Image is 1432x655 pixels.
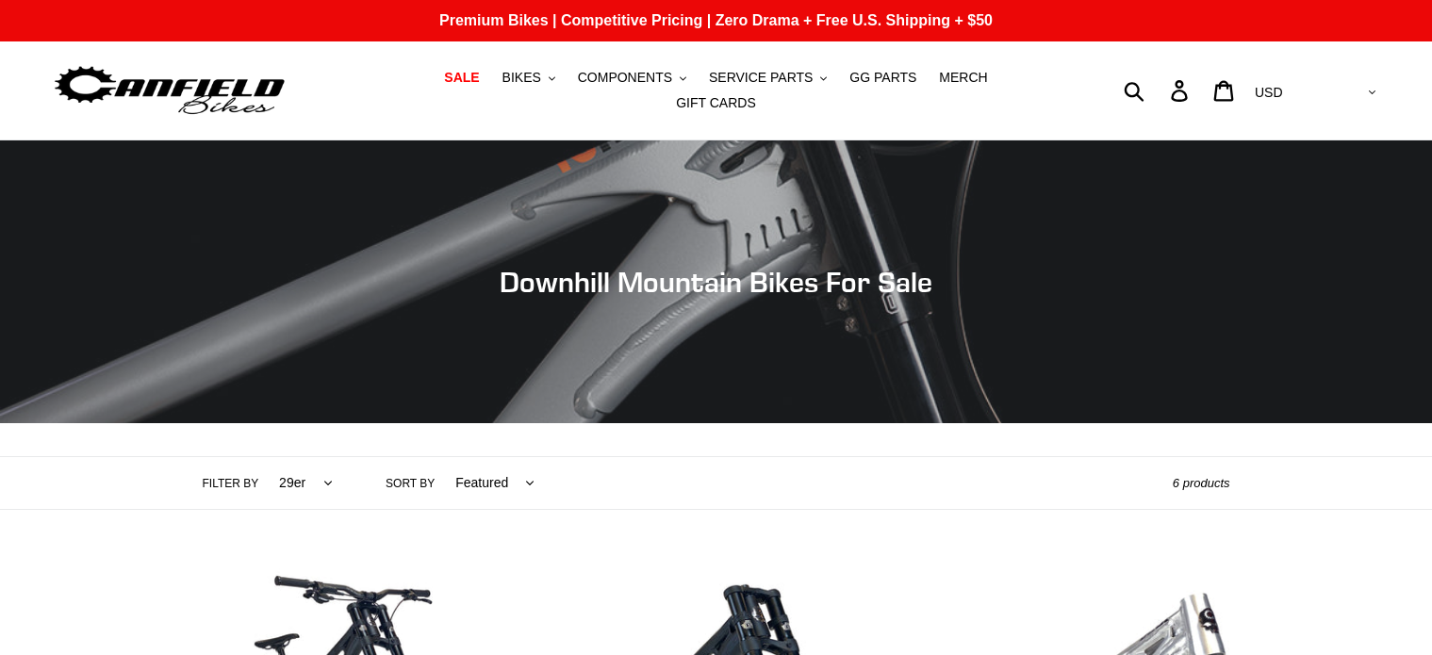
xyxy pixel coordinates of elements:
label: Filter by [203,475,259,492]
span: MERCH [939,70,987,86]
span: GG PARTS [849,70,916,86]
a: MERCH [930,65,996,90]
span: 6 products [1173,476,1230,490]
span: COMPONENTS [578,70,672,86]
img: Canfield Bikes [52,61,288,121]
span: SERVICE PARTS [709,70,813,86]
a: GIFT CARDS [667,90,765,116]
a: GG PARTS [840,65,926,90]
input: Search [1134,70,1182,111]
button: BIKES [493,65,565,90]
label: Sort by [386,475,435,492]
span: SALE [444,70,479,86]
button: COMPONENTS [568,65,696,90]
button: SERVICE PARTS [700,65,836,90]
span: BIKES [502,70,541,86]
span: Downhill Mountain Bikes For Sale [500,265,932,299]
a: SALE [435,65,488,90]
span: GIFT CARDS [676,95,756,111]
